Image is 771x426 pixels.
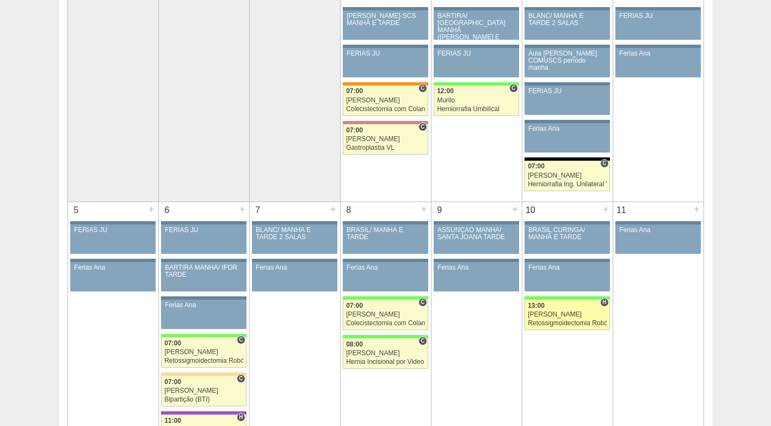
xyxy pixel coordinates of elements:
[164,339,181,347] span: 07:00
[528,181,607,188] div: Herniorrafia Ing. Unilateral VL
[252,224,337,254] a: BLANC/ MANHÃ E TARDE 2 SALAS
[237,413,245,422] span: Hospital
[528,264,606,271] div: Ferias Ana
[343,300,428,330] a: C 07:00 [PERSON_NAME] Colecistectomia com Colangiografia VL
[161,296,246,300] div: Key: Aviso
[418,123,427,131] span: Consultório
[346,350,425,357] div: [PERSON_NAME]
[418,337,427,345] span: Consultório
[159,202,176,218] div: 6
[615,45,700,48] div: Key: Aviso
[525,157,609,161] div: Key: Blanc
[525,82,609,86] div: Key: Aviso
[343,7,428,10] div: Key: Aviso
[420,202,429,216] div: +
[615,48,700,77] a: Ferias Ana
[343,124,428,155] a: C 07:00 [PERSON_NAME] Gastroplastia VL
[437,97,516,104] div: Murilo
[434,221,519,224] div: Key: Aviso
[434,7,519,10] div: Key: Aviso
[528,227,606,241] div: BRASIL CURINGA/ MANHÃ E TARDE
[528,162,545,170] span: 07:00
[434,262,519,291] a: Ferias Ana
[437,264,515,271] div: Ferias Ana
[601,202,610,216] div: +
[164,396,243,403] div: Bipartição (BTI)
[165,302,243,309] div: Ferias Ana
[346,126,363,134] span: 07:00
[434,259,519,262] div: Key: Aviso
[418,84,427,93] span: Consultório
[252,259,337,262] div: Key: Aviso
[437,50,515,57] div: FERIAS JU
[346,97,425,104] div: [PERSON_NAME]
[434,45,519,48] div: Key: Aviso
[437,227,515,241] div: ASSUNÇÃO MANHÃ/ SANTA JOANA TARDE
[525,221,609,224] div: Key: Aviso
[74,227,152,234] div: FERIAS JU
[619,50,697,57] div: Ferias Ana
[347,264,424,271] div: Ferias Ana
[161,300,246,329] a: Ferias Ana
[161,262,246,291] a: BARTIRA MANHÃ/ IFOR TARDE
[343,224,428,254] a: BRASIL/ MANHÃ E TARDE
[346,358,425,366] div: Hernia Incisional por Video
[525,296,609,300] div: Key: Brasil
[161,259,246,262] div: Key: Aviso
[256,227,334,241] div: BLANC/ MANHÃ E TARDE 2 SALAS
[165,264,243,278] div: BARTIRA MANHÃ/ IFOR TARDE
[525,262,609,291] a: Ferias Ana
[615,221,700,224] div: Key: Aviso
[343,45,428,48] div: Key: Aviso
[615,10,700,40] a: FERIAS JU
[346,87,363,95] span: 07:00
[528,302,545,309] span: 13:00
[161,221,246,224] div: Key: Aviso
[164,417,181,424] span: 11:00
[343,296,428,300] div: Key: Brasil
[528,125,606,132] div: Ferias Ana
[68,202,85,218] div: 5
[147,202,156,216] div: +
[528,88,606,95] div: FERIAS JU
[70,224,155,254] a: FERIAS JU
[343,10,428,40] a: [PERSON_NAME]-SCS MANHÃ E TARDE
[164,349,243,356] div: [PERSON_NAME]
[347,13,424,27] div: [PERSON_NAME]-SCS MANHÃ E TARDE
[252,221,337,224] div: Key: Aviso
[525,161,609,191] a: C 07:00 [PERSON_NAME] Herniorrafia Ing. Unilateral VL
[161,373,246,376] div: Key: Bartira
[522,202,539,218] div: 10
[343,262,428,291] a: Ferias Ana
[74,264,152,271] div: Ferias Ana
[346,340,363,348] span: 08:00
[70,221,155,224] div: Key: Aviso
[434,82,519,86] div: Key: Brasil
[434,86,519,116] a: C 12:00 Murilo Herniorrafia Umbilical
[434,224,519,254] a: ASSUNÇÃO MANHÃ/ SANTA JOANA TARDE
[252,262,337,291] a: Ferias Ana
[343,259,428,262] div: Key: Aviso
[615,224,700,254] a: Ferias Ana
[161,224,246,254] a: FERIAS JU
[613,202,630,218] div: 11
[237,336,245,344] span: Consultório
[434,48,519,77] a: FERIAS JU
[161,337,246,368] a: C 07:00 [PERSON_NAME] Retossigmoidectomia Robótica
[431,202,448,218] div: 9
[343,335,428,338] div: Key: Brasil
[347,50,424,57] div: FERIAS JU
[528,50,606,72] div: Aula [PERSON_NAME] COMUSCS período manha
[528,320,607,327] div: Retossigmoidectomia Robótica
[341,202,357,218] div: 8
[161,334,246,337] div: Key: Brasil
[343,121,428,124] div: Key: Santa Helena
[525,300,609,330] a: H 13:00 [PERSON_NAME] Retossigmoidectomia Robótica
[528,172,607,179] div: [PERSON_NAME]
[525,120,609,123] div: Key: Aviso
[619,13,697,20] div: FERIAS JU
[346,144,425,151] div: Gastroplastia VL
[346,136,425,143] div: [PERSON_NAME]
[165,227,243,234] div: FERIAS JU
[600,298,608,307] span: Hospital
